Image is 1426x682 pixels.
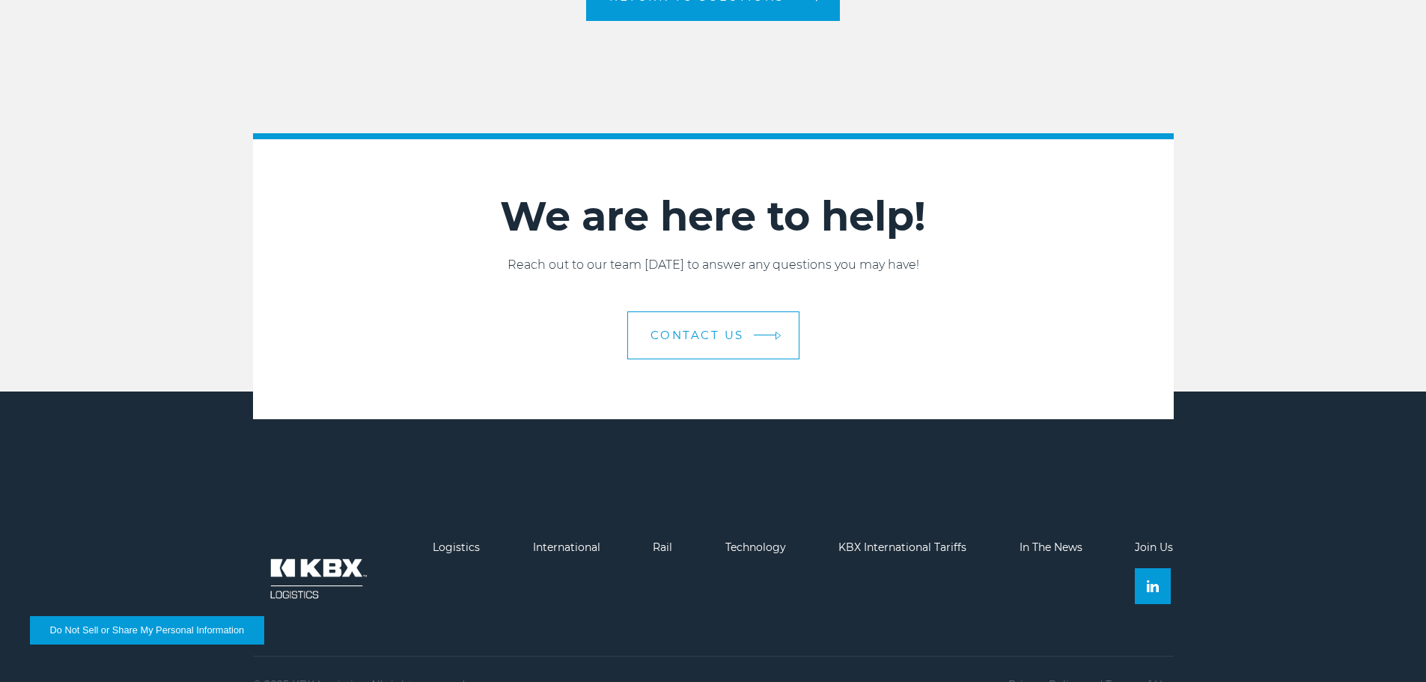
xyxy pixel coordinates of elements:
img: arrow [775,332,781,340]
a: Technology [725,541,786,554]
iframe: Chat Widget [1351,610,1426,682]
a: Contact Us arrow arrow [627,311,799,359]
span: Contact Us [650,329,744,341]
a: Rail [653,541,672,554]
img: Linkedin [1147,580,1159,592]
h2: We are here to help! [253,192,1174,241]
button: Do Not Sell or Share My Personal Information [30,616,264,645]
img: kbx logo [253,541,380,616]
a: In The News [1020,541,1082,554]
a: Logistics [433,541,480,554]
a: Join Us [1135,541,1173,554]
a: International [533,541,600,554]
a: KBX International Tariffs [838,541,966,554]
p: Reach out to our team [DATE] to answer any questions you may have! [253,256,1174,274]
